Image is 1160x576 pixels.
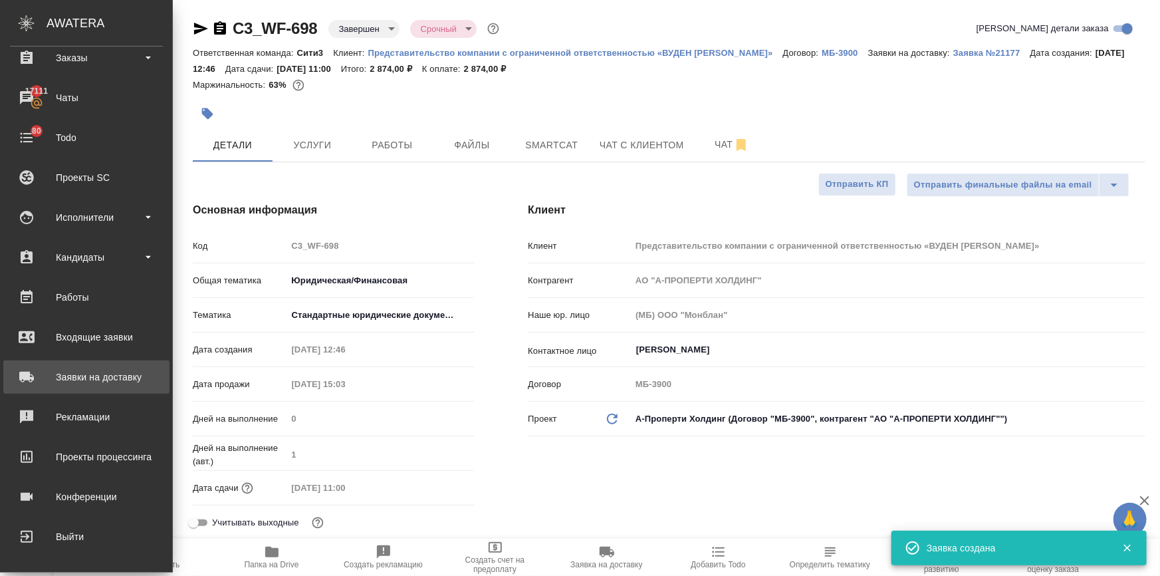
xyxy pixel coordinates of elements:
[245,560,299,569] span: Папка на Drive
[1113,542,1141,554] button: Закрыть
[193,343,287,357] p: Дата создания
[341,64,370,74] p: Итого:
[239,480,256,497] button: Если добавить услуги и заполнить их объемом, то дата рассчитается автоматически
[290,76,307,94] button: 879.63 RUB;
[3,161,170,194] a: Проекты SC
[631,305,1145,325] input: Пустое поле
[10,88,163,108] div: Чаты
[783,48,822,58] p: Договор:
[233,19,318,37] a: C3_WF-698
[422,64,464,74] p: К оплате:
[528,412,557,426] p: Проект
[868,48,953,58] p: Заявки на доставку:
[3,81,170,114] a: 17111Чаты
[733,137,749,153] svg: Отписаться
[47,10,173,37] div: AWATERA
[328,539,439,576] button: Создать рекламацию
[818,173,896,196] button: Отправить КП
[212,516,299,529] span: Учитывать выходные
[3,360,170,394] a: Заявки на доставку
[193,80,269,90] p: Маржинальность:
[528,345,631,358] p: Контактное лицо
[417,23,461,35] button: Срочный
[1138,349,1141,351] button: Open
[790,560,870,569] span: Определить тематику
[287,478,403,498] input: Пустое поле
[24,124,49,138] span: 80
[287,409,475,428] input: Пустое поле
[269,80,289,90] p: 63%
[193,378,287,391] p: Дата продажи
[3,480,170,513] a: Конференции
[277,64,341,74] p: [DATE] 11:00
[10,168,163,188] div: Проекты SC
[328,20,400,38] div: Завершен
[17,84,56,98] span: 17111
[3,281,170,314] a: Работы
[551,539,663,576] button: Заявка на доставку
[826,177,889,192] span: Отправить КП
[10,287,163,307] div: Работы
[447,555,543,574] span: Создать счет на предоплату
[370,64,422,74] p: 2 874,00 ₽
[907,173,1100,197] button: Отправить финальные файлы на email
[10,487,163,507] div: Конференции
[914,178,1092,193] span: Отправить финальные файлы на email
[193,48,297,58] p: Ответственная команда:
[3,440,170,474] a: Проекты процессинга
[287,374,403,394] input: Пустое поле
[10,247,163,267] div: Кандидаты
[193,442,287,468] p: Дней на выполнение (авт.)
[212,21,228,37] button: Скопировать ссылку
[570,560,642,569] span: Заявка на доставку
[360,137,424,154] span: Работы
[216,539,328,576] button: Папка на Drive
[977,22,1109,35] span: [PERSON_NAME] детали заказа
[193,309,287,322] p: Тематика
[663,539,774,576] button: Добавить Todo
[3,400,170,434] a: Рекламации
[953,47,1030,60] button: Заявка №21177
[287,304,475,327] div: Стандартные юридические документы, договоры, уставы
[520,137,584,154] span: Smartcat
[10,447,163,467] div: Проекты процессинга
[485,20,502,37] button: Доп статусы указывают на важность/срочность заказа
[287,236,475,255] input: Пустое поле
[193,412,287,426] p: Дней на выполнение
[1030,48,1096,58] p: Дата создания:
[333,48,368,58] p: Клиент:
[281,137,344,154] span: Услуги
[631,236,1145,255] input: Пустое поле
[10,48,163,68] div: Заказы
[700,136,764,153] span: Чат
[631,374,1145,394] input: Пустое поле
[3,321,170,354] a: Входящие заявки
[631,271,1145,290] input: Пустое поле
[528,202,1145,218] h4: Клиент
[368,48,783,58] p: Представительство компании с ограниченной ответственностью «ВУДЕН [PERSON_NAME]»
[193,274,287,287] p: Общая тематика
[822,47,868,58] a: МБ-3900
[822,48,868,58] p: МБ-3900
[368,47,783,58] a: Представительство компании с ограниченной ответственностью «ВУДЕН [PERSON_NAME]»
[193,21,209,37] button: Скопировать ссылку для ЯМессенджера
[344,560,423,569] span: Создать рекламацию
[440,137,504,154] span: Файлы
[309,514,326,531] button: Выбери, если сб и вс нужно считать рабочими днями для выполнения заказа.
[225,64,277,74] p: Дата сдачи:
[287,445,475,464] input: Пустое поле
[10,128,163,148] div: Todo
[439,539,551,576] button: Создать счет на предоплату
[410,20,477,38] div: Завершен
[10,327,163,347] div: Входящие заявки
[10,367,163,387] div: Заявки на доставку
[3,121,170,154] a: 80Todo
[10,208,163,227] div: Исполнители
[600,137,684,154] span: Чат с клиентом
[927,541,1102,555] div: Заявка создана
[287,269,475,292] div: Юридическая/Финансовая
[774,539,886,576] button: Определить тематику
[886,539,998,576] button: Призвать менеджера по развитию
[193,99,222,128] button: Добавить тэг
[10,407,163,427] div: Рекламации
